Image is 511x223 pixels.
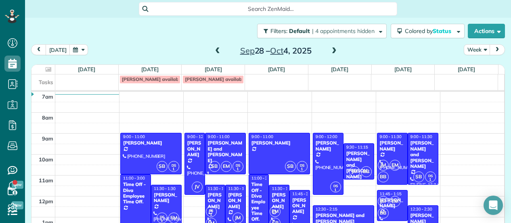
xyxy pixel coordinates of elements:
[315,140,341,152] div: [PERSON_NAME]
[378,171,389,182] span: BB
[207,192,223,209] div: [PERSON_NAME]
[228,186,250,191] span: 11:30 - 1:30
[272,186,293,191] span: 11:30 - 1:45
[410,134,432,139] span: 9:00 - 11:30
[206,211,216,219] small: 1
[42,135,53,142] span: 9am
[207,140,243,163] div: [PERSON_NAME] and [PERSON_NAME]
[289,27,310,35] span: Default
[169,165,179,173] small: 1
[270,45,283,56] span: Oct
[123,134,145,139] span: 9:00 - 11:00
[316,134,337,139] span: 9:00 - 12:00
[251,176,273,181] span: 11:00 - 3:00
[333,184,338,188] span: DS
[78,66,95,72] a: [DATE]
[221,161,232,172] span: EM
[39,198,53,204] span: 12pm
[297,165,307,173] small: 1
[225,46,326,55] h2: 28 – 4, 2025
[464,44,490,55] button: Week
[208,134,230,139] span: 9:00 - 11:00
[185,76,246,82] span: [PERSON_NAME] available
[172,163,176,167] span: DS
[331,186,341,194] small: 1
[257,24,387,38] button: Filters: Default | 4 appointments hidden
[361,166,372,177] span: BB
[349,166,360,177] span: JM
[378,160,389,171] span: JM
[316,206,337,212] span: 12:30 - 2:15
[123,140,179,146] div: [PERSON_NAME]
[380,134,402,139] span: 9:00 - 11:30
[292,197,308,215] div: [PERSON_NAME]
[209,161,220,172] span: SB
[300,163,304,167] span: DS
[428,173,433,178] span: DS
[378,196,389,207] span: JM
[39,177,53,184] span: 11am
[433,27,452,35] span: Status
[468,24,505,38] button: Actions
[160,215,164,219] span: DS
[122,76,183,82] span: [PERSON_NAME] available
[187,134,209,139] span: 9:00 - 12:00
[141,66,159,72] a: [DATE]
[331,66,348,72] a: [DATE]
[312,27,375,35] span: | 4 appointments hidden
[228,192,243,209] div: [PERSON_NAME]
[271,192,287,209] div: [PERSON_NAME]
[42,114,53,121] span: 8am
[240,45,255,56] span: Sep
[236,163,240,167] span: DS
[380,191,402,196] span: 11:45 - 1:15
[484,196,503,215] div: Open Intercom Messenger
[153,192,179,204] div: [PERSON_NAME]
[251,134,273,139] span: 9:00 - 11:00
[391,24,465,38] button: Colored byStatus
[208,186,230,191] span: 11:30 - 1:45
[378,208,389,219] span: BB
[490,44,505,55] button: next
[285,161,296,172] span: SB
[410,206,432,212] span: 12:30 - 2:30
[292,191,314,196] span: 11:45 - 3:15
[405,27,454,35] span: Colored by
[251,182,267,222] div: Time Off - Diva Employee Time Off.
[42,93,53,100] span: 7am
[192,182,203,192] span: JV
[268,66,285,72] a: [DATE]
[187,140,203,157] div: [PERSON_NAME]
[46,44,70,55] button: [DATE]
[270,27,287,35] span: Filters:
[251,140,308,146] div: [PERSON_NAME]
[346,145,368,150] span: 9:30 - 11:15
[390,160,400,171] span: EM
[253,24,387,38] a: Filters: Default | 4 appointments hidden
[205,66,222,72] a: [DATE]
[410,140,436,169] div: [PERSON_NAME] and [PERSON_NAME]
[154,186,176,191] span: 11:30 - 1:30
[39,156,53,163] span: 10am
[157,161,168,172] span: SB
[458,66,475,72] a: [DATE]
[123,176,145,181] span: 11:00 - 3:00
[123,182,149,205] div: Time Off - Diva Employee Time Off.
[394,66,412,72] a: [DATE]
[233,165,243,173] small: 1
[379,140,405,152] div: [PERSON_NAME]
[209,208,214,213] span: DS
[31,44,46,55] button: prev
[270,206,281,217] span: EM
[390,196,400,207] span: EM
[413,171,424,182] span: SB
[425,176,436,184] small: 1
[346,151,372,180] div: [PERSON_NAME] and [PERSON_NAME]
